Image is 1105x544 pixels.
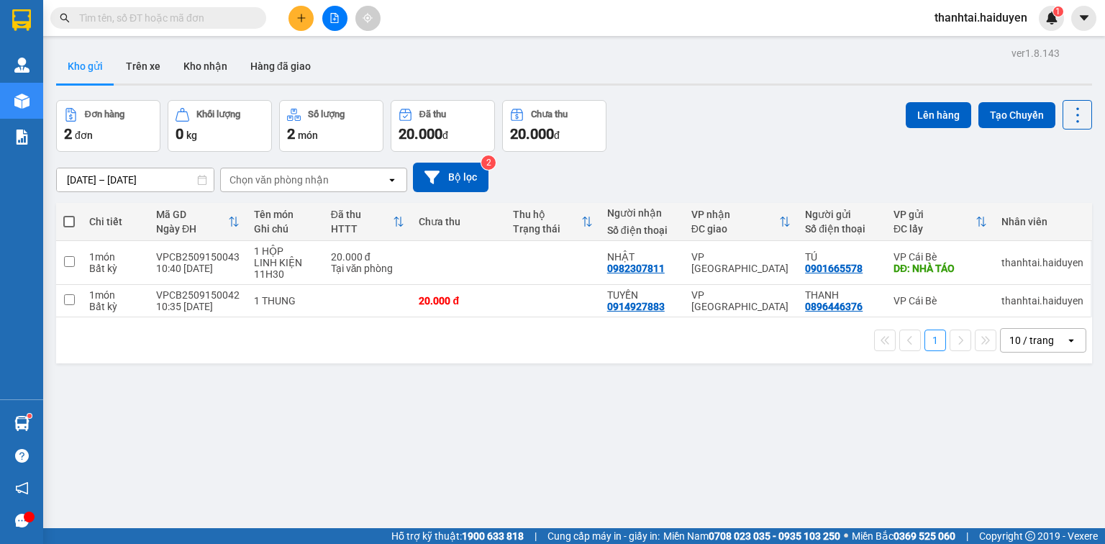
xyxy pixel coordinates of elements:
[56,49,114,83] button: Kho gửi
[64,125,72,142] span: 2
[254,257,317,280] div: LINH KIỆN 11H30
[481,155,496,170] sup: 2
[513,209,581,220] div: Thu hộ
[15,481,29,495] span: notification
[89,251,142,263] div: 1 món
[893,251,987,263] div: VP Cái Bè
[14,94,29,109] img: warehouse-icon
[156,209,228,220] div: Mã GD
[691,251,791,274] div: VP [GEOGRAPHIC_DATA]
[1065,335,1077,346] svg: open
[1009,333,1054,348] div: 10 / trang
[27,414,32,418] sup: 1
[288,6,314,31] button: plus
[15,514,29,527] span: message
[1025,531,1035,541] span: copyright
[1045,12,1058,24] img: icon-new-feature
[156,223,228,235] div: Ngày ĐH
[75,130,93,141] span: đơn
[60,13,70,23] span: search
[462,530,524,542] strong: 1900 633 818
[510,125,554,142] span: 20.000
[254,295,317,307] div: 1 THUNG
[79,10,249,26] input: Tìm tên, số ĐT hoặc mã đơn
[324,203,412,241] th: Toggle SortBy
[663,528,840,544] span: Miền Nam
[419,109,446,119] div: Đã thu
[279,100,383,152] button: Số lượng2món
[805,223,879,235] div: Số điện thoại
[805,209,879,220] div: Người gửi
[442,130,448,141] span: đ
[89,263,142,274] div: Bất kỳ
[186,130,197,141] span: kg
[331,209,394,220] div: Đã thu
[1001,295,1083,307] div: thanhtai.haiduyen
[254,223,317,235] div: Ghi chú
[196,109,240,119] div: Khối lượng
[923,9,1039,27] span: thanhtai.haiduyen
[554,130,560,141] span: đ
[852,528,955,544] span: Miền Bắc
[893,263,987,274] div: DĐ: NHÀ TÁO
[607,301,665,312] div: 0914927883
[322,6,347,31] button: file-add
[531,109,568,119] div: Chưa thu
[1055,6,1060,17] span: 1
[89,289,142,301] div: 1 món
[331,251,405,263] div: 20.000 đ
[156,289,240,301] div: VPCB2509150042
[607,225,677,236] div: Số điện thoại
[805,251,879,263] div: TÚ
[893,209,976,220] div: VP gửi
[329,13,340,23] span: file-add
[607,263,665,274] div: 0982307811
[805,301,863,312] div: 0896446376
[331,263,405,274] div: Tại văn phòng
[15,449,29,463] span: question-circle
[254,245,317,257] div: 1 HỘP
[924,330,946,351] button: 1
[57,168,214,191] input: Select a date range.
[89,216,142,227] div: Chi tiết
[1011,45,1060,61] div: ver 1.8.143
[331,223,394,235] div: HTTT
[156,301,240,312] div: 10:35 [DATE]
[1071,6,1096,31] button: caret-down
[506,203,600,241] th: Toggle SortBy
[176,125,183,142] span: 0
[399,125,442,142] span: 20.000
[419,216,499,227] div: Chưa thu
[419,295,499,307] div: 20.000 đ
[14,130,29,145] img: solution-icon
[85,109,124,119] div: Đơn hàng
[229,173,329,187] div: Chọn văn phòng nhận
[805,263,863,274] div: 0901665578
[391,528,524,544] span: Hỗ trợ kỹ thuật:
[149,203,247,241] th: Toggle SortBy
[691,289,791,312] div: VP [GEOGRAPHIC_DATA]
[1001,216,1083,227] div: Nhân viên
[893,530,955,542] strong: 0369 525 060
[14,58,29,73] img: warehouse-icon
[607,207,677,219] div: Người nhận
[893,295,987,307] div: VP Cái Bè
[607,251,677,263] div: NHẬT
[1001,257,1083,268] div: thanhtai.haiduyen
[172,49,239,83] button: Kho nhận
[156,251,240,263] div: VPCB2509150043
[296,13,306,23] span: plus
[547,528,660,544] span: Cung cấp máy in - giấy in:
[691,209,780,220] div: VP nhận
[978,102,1055,128] button: Tạo Chuyến
[391,100,495,152] button: Đã thu20.000đ
[308,109,345,119] div: Số lượng
[886,203,994,241] th: Toggle SortBy
[1078,12,1091,24] span: caret-down
[114,49,172,83] button: Trên xe
[413,163,488,192] button: Bộ lọc
[535,528,537,544] span: |
[386,174,398,186] svg: open
[12,9,31,31] img: logo-vxr
[287,125,295,142] span: 2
